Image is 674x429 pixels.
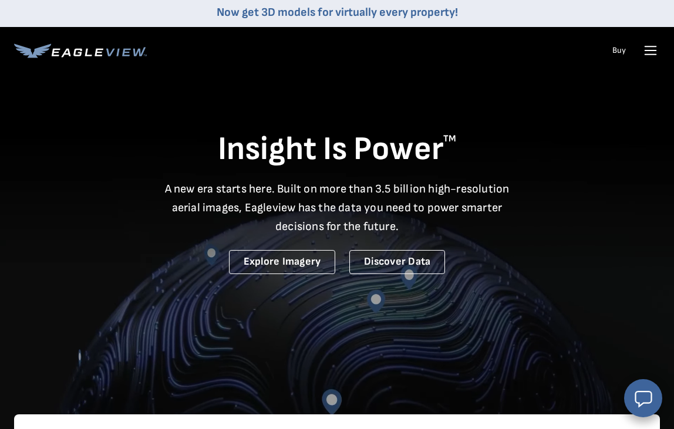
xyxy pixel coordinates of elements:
a: Discover Data [349,250,445,274]
a: Explore Imagery [229,250,336,274]
a: Buy [612,45,626,56]
button: Open chat window [624,379,662,417]
p: A new era starts here. Built on more than 3.5 billion high-resolution aerial images, Eagleview ha... [157,180,517,236]
sup: TM [443,133,456,144]
h1: Insight Is Power [14,129,660,170]
a: Now get 3D models for virtually every property! [217,5,458,19]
